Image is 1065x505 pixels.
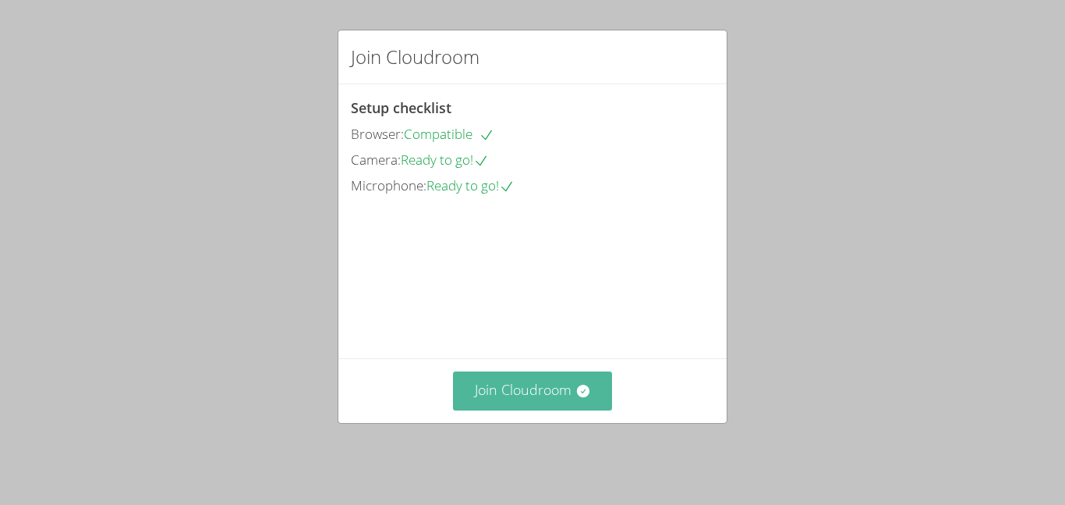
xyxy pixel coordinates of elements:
span: Camera: [351,151,401,169]
span: Setup checklist [351,98,451,117]
span: Compatible [404,125,494,143]
button: Join Cloudroom [453,372,613,410]
span: Ready to go! [401,151,489,169]
h2: Join Cloudroom [351,43,479,71]
span: Browser: [351,125,404,143]
span: Microphone: [351,176,426,194]
span: Ready to go! [426,176,515,194]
